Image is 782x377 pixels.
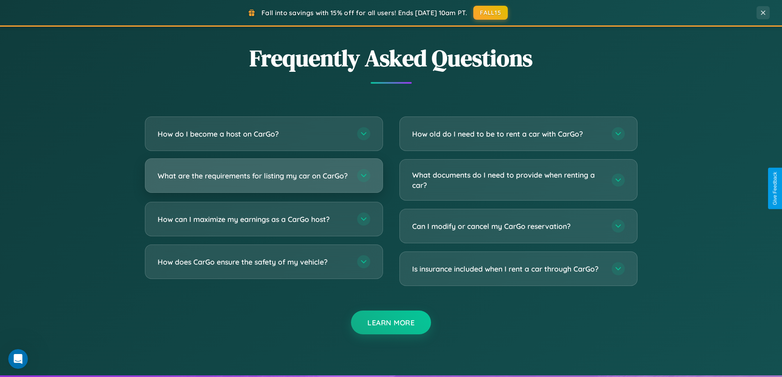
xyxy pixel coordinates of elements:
h3: How do I become a host on CarGo? [158,129,349,139]
span: Fall into savings with 15% off for all users! Ends [DATE] 10am PT. [261,9,467,17]
h3: What are the requirements for listing my car on CarGo? [158,171,349,181]
h3: What documents do I need to provide when renting a car? [412,170,603,190]
button: FALL15 [473,6,508,20]
iframe: Intercom live chat [8,349,28,369]
h3: Can I modify or cancel my CarGo reservation? [412,221,603,231]
h2: Frequently Asked Questions [145,42,638,74]
div: Give Feedback [772,172,778,205]
button: Learn More [351,311,431,334]
h3: How can I maximize my earnings as a CarGo host? [158,214,349,224]
h3: Is insurance included when I rent a car through CarGo? [412,264,603,274]
h3: How does CarGo ensure the safety of my vehicle? [158,257,349,267]
h3: How old do I need to be to rent a car with CarGo? [412,129,603,139]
